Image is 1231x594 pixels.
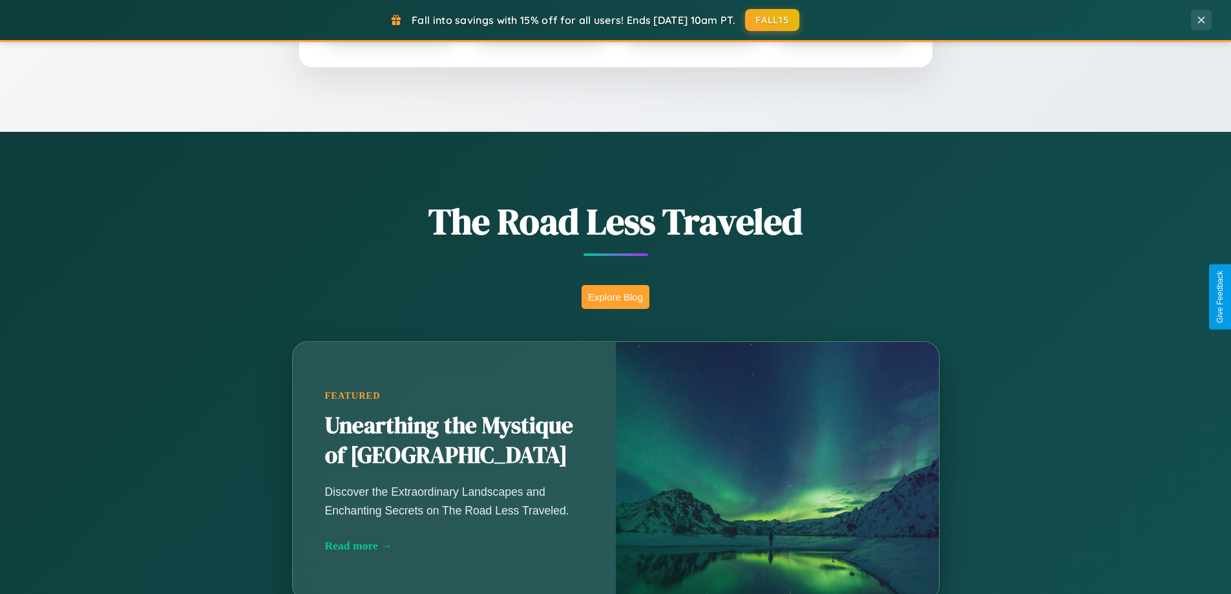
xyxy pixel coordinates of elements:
button: FALL15 [745,9,799,31]
h1: The Road Less Traveled [228,196,1004,246]
p: Discover the Extraordinary Landscapes and Enchanting Secrets on The Road Less Traveled. [325,483,584,519]
div: Give Feedback [1215,271,1225,323]
div: Read more → [325,539,584,553]
button: Explore Blog [582,285,649,309]
div: Featured [325,390,584,401]
span: Fall into savings with 15% off for all users! Ends [DATE] 10am PT. [412,14,735,27]
h2: Unearthing the Mystique of [GEOGRAPHIC_DATA] [325,411,584,471]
